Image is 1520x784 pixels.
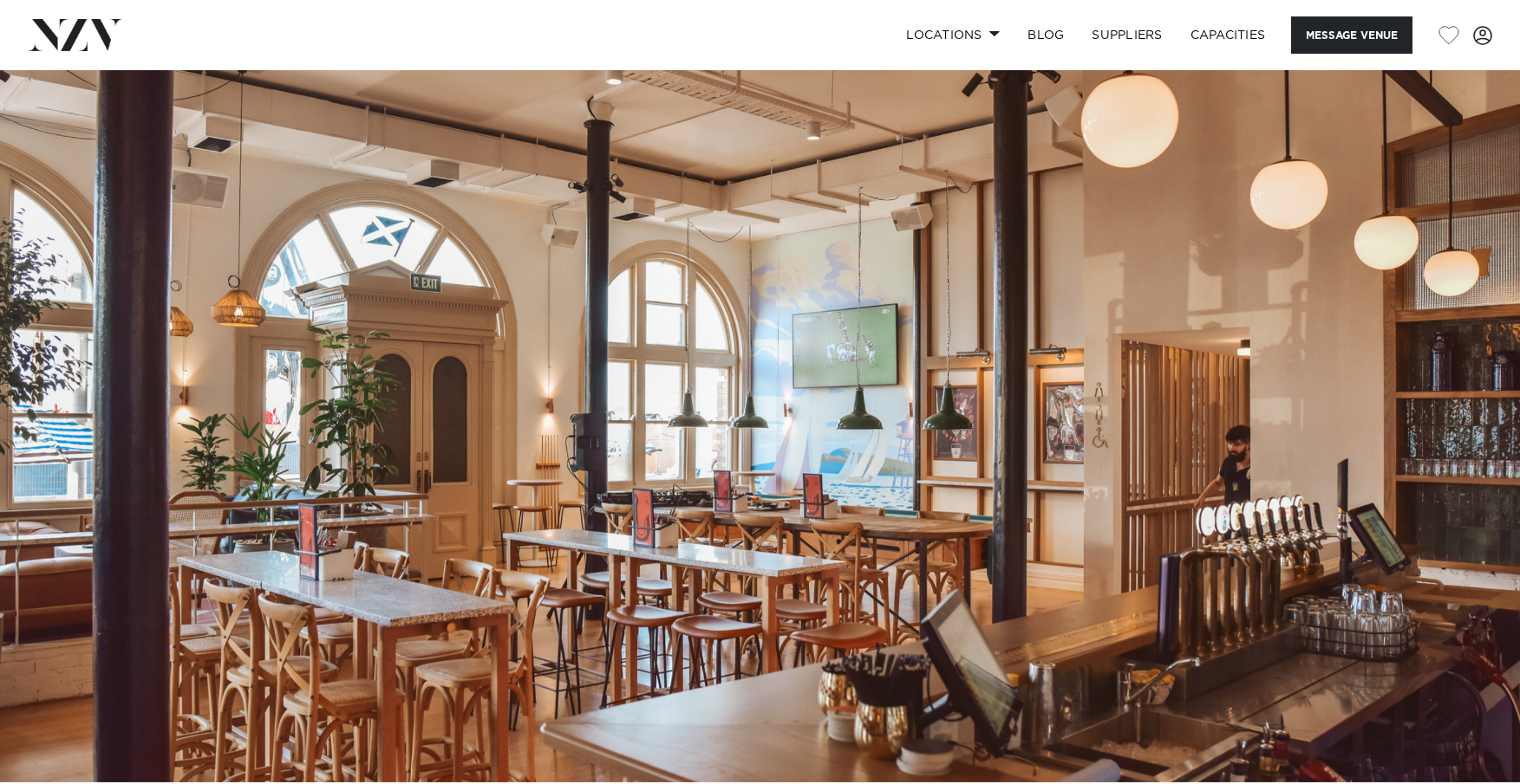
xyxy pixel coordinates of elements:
a: SUPPLIERS [1078,16,1176,54]
a: Locations [892,16,1014,54]
a: BLOG [1014,16,1078,54]
img: nzv-logo.png [28,19,122,50]
a: Capacities [1177,16,1280,54]
button: Message Venue [1291,16,1412,54]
